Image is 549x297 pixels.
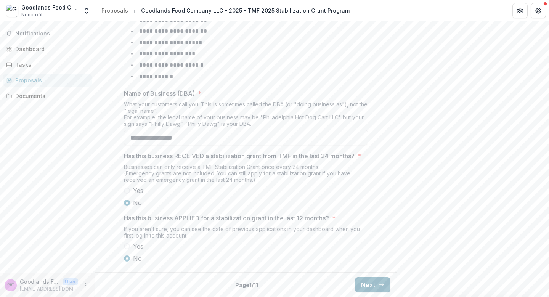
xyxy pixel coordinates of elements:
[3,43,92,55] a: Dashboard
[15,61,86,69] div: Tasks
[3,58,92,71] a: Tasks
[20,278,59,286] p: Goodlands Food Co.
[124,214,329,223] p: Has this business APPLIED for a stabilization grant in the last 12 months?
[98,5,131,16] a: Proposals
[124,226,368,242] div: If you aren't sure, you can see the date of previous applications in your dashboard when you firs...
[531,3,546,18] button: Get Help
[21,3,78,11] div: Goodlands Food Company LLC
[81,281,90,290] button: More
[15,31,89,37] span: Notifications
[3,27,92,40] button: Notifications
[3,90,92,102] a: Documents
[124,151,355,161] p: Has this business RECEIVED a stabilization grant from TMF in the last 24 months?
[101,6,128,14] div: Proposals
[6,5,18,17] img: Goodlands Food Company LLC
[124,164,368,186] div: Businesses can only receive a TMF Stabilization Grant once every 24 months. (Emergency grants are...
[20,286,78,292] p: [EMAIL_ADDRESS][DOMAIN_NAME]
[512,3,528,18] button: Partners
[15,45,86,53] div: Dashboard
[133,198,142,207] span: No
[124,101,368,130] div: What your customers call you. This is sometimes called the DBA (or "doing business as"), not the ...
[133,186,143,195] span: Yes
[21,11,43,18] span: Nonprofit
[124,89,195,98] p: Name of Business (DBA)
[15,92,86,100] div: Documents
[133,254,142,263] span: No
[141,6,350,14] div: Goodlands Food Company LLC - 2025 - TMF 2025 Stabilization Grant Program
[81,3,92,18] button: Open entity switcher
[63,278,78,285] p: User
[235,281,258,289] p: Page 1 / 11
[133,242,143,251] span: Yes
[98,5,353,16] nav: breadcrumb
[15,76,86,84] div: Proposals
[355,277,390,292] button: Next
[7,283,14,287] div: Goodlands Food Co.
[3,74,92,87] a: Proposals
